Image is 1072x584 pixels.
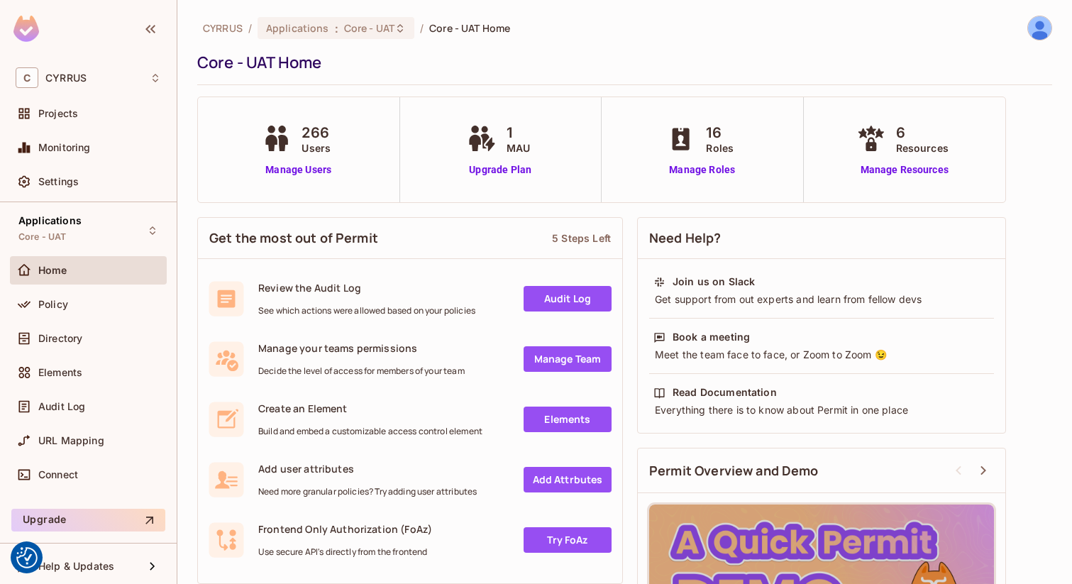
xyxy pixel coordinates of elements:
[1028,16,1051,40] img: Antonín Lavička
[464,162,537,177] a: Upgrade Plan
[896,141,949,155] span: Resources
[258,402,482,415] span: Create an Element
[203,21,243,35] span: the active workspace
[552,231,611,245] div: 5 Steps Left
[649,229,722,247] span: Need Help?
[259,162,338,177] a: Manage Users
[16,547,38,568] img: Revisit consent button
[209,229,378,247] span: Get the most out of Permit
[706,122,734,143] span: 16
[258,546,432,558] span: Use secure API's directly from the frontend
[524,346,612,372] a: Manage Team
[258,281,475,294] span: Review the Audit Log
[334,23,339,34] span: :
[258,305,475,316] span: See which actions were allowed based on your policies
[11,509,165,531] button: Upgrade
[663,162,741,177] a: Manage Roles
[38,367,82,378] span: Elements
[16,547,38,568] button: Consent Preferences
[258,486,477,497] span: Need more granular policies? Try adding user attributes
[45,72,87,84] span: Workspace: CYRRUS
[18,231,67,243] span: Core - UAT
[653,292,990,307] div: Get support from out experts and learn from fellow devs
[38,299,68,310] span: Policy
[649,462,819,480] span: Permit Overview and Demo
[524,527,612,553] a: Try FoAz
[429,21,510,35] span: Core - UAT Home
[38,176,79,187] span: Settings
[258,426,482,437] span: Build and embed a customizable access control element
[706,141,734,155] span: Roles
[302,122,331,143] span: 266
[18,215,82,226] span: Applications
[38,333,82,344] span: Directory
[258,462,477,475] span: Add user attributes
[507,122,530,143] span: 1
[853,162,956,177] a: Manage Resources
[653,403,990,417] div: Everything there is to know about Permit in one place
[38,142,91,153] span: Monitoring
[38,265,67,276] span: Home
[197,52,1045,73] div: Core - UAT Home
[13,16,39,42] img: SReyMgAAAABJRU5ErkJggg==
[16,67,38,88] span: C
[258,522,432,536] span: Frontend Only Authorization (FoAz)
[524,286,612,312] a: Audit Log
[673,385,777,400] div: Read Documentation
[266,21,329,35] span: Applications
[524,467,612,492] a: Add Attrbutes
[38,401,85,412] span: Audit Log
[258,341,465,355] span: Manage your teams permissions
[653,348,990,362] div: Meet the team face to face, or Zoom to Zoom 😉
[524,407,612,432] a: Elements
[38,469,78,480] span: Connect
[38,435,104,446] span: URL Mapping
[420,21,424,35] li: /
[38,561,114,572] span: Help & Updates
[258,365,465,377] span: Decide the level of access for members of your team
[38,108,78,119] span: Projects
[344,21,394,35] span: Core - UAT
[248,21,252,35] li: /
[896,122,949,143] span: 6
[507,141,530,155] span: MAU
[673,330,750,344] div: Book a meeting
[673,275,755,289] div: Join us on Slack
[302,141,331,155] span: Users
